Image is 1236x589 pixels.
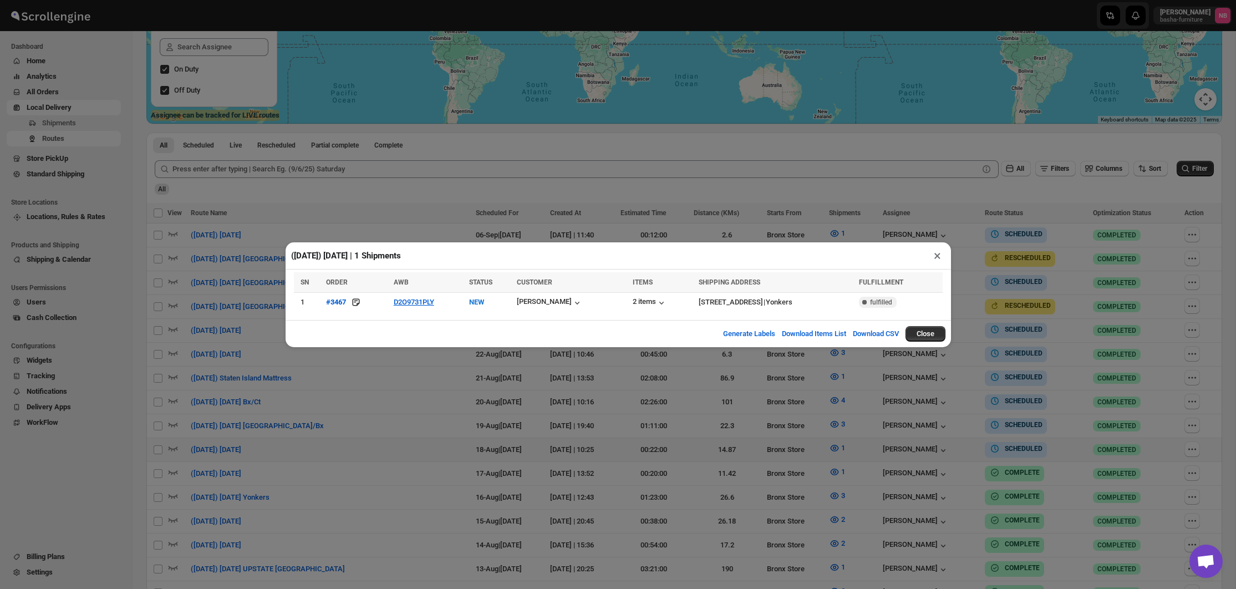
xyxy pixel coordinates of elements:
span: SN [301,278,309,286]
button: [PERSON_NAME] [517,297,583,308]
span: FULFILLMENT [859,278,903,286]
div: Yonkers [766,297,792,308]
div: | [699,297,852,308]
td: 1 [294,292,323,312]
button: D2O9731PLY [394,298,434,306]
button: 2 items [633,297,667,308]
span: ITEMS [633,278,653,286]
span: fulfilled [870,298,892,307]
span: ORDER [326,278,348,286]
button: × [929,248,945,263]
div: #3467 [326,298,346,306]
h2: ([DATE]) [DATE] | 1 Shipments [291,250,401,261]
button: Close [906,326,945,342]
button: #3467 [326,297,346,308]
button: Generate Labels [716,323,782,345]
span: SHIPPING ADDRESS [699,278,760,286]
span: CUSTOMER [517,278,552,286]
button: Download Items List [775,323,853,345]
div: [STREET_ADDRESS] [699,297,763,308]
span: NEW [469,298,484,306]
span: AWB [394,278,409,286]
button: Download CSV [846,323,906,345]
span: STATUS [469,278,492,286]
a: Open chat [1189,545,1223,578]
